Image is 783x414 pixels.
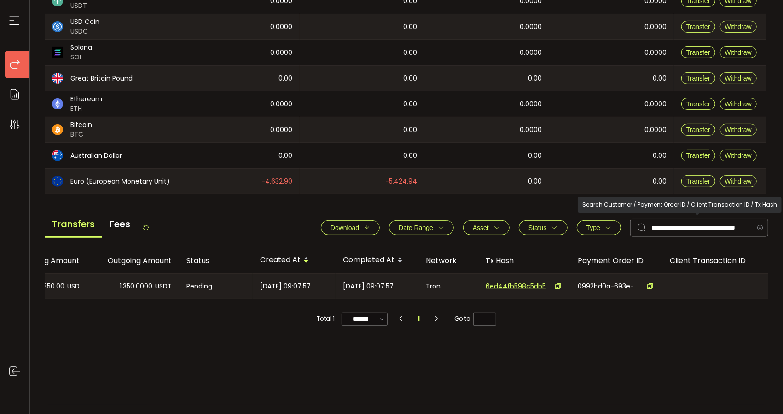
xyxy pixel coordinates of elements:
span: Bitcoin [70,120,92,130]
div: Search Customer / Payment Order ID / Client Transaction ID / Tx Hash [578,197,782,213]
span: 0.0000 [270,47,292,58]
span: Total 1 [317,312,335,325]
button: Withdraw [720,98,757,110]
span: Status [528,224,547,231]
div: Outgoing Amount [87,255,179,266]
span: 6ed44fb598c5db59838aa7ecca02224b34d522460c426412e1e3046631ebb064 [486,282,550,291]
span: [DATE] 09:07:57 [260,281,311,292]
span: -5,424.94 [385,176,417,187]
span: USD [67,281,80,292]
span: Transfer [686,152,710,159]
span: 0.0000 [520,99,542,109]
img: sol_portfolio.png [52,47,63,58]
span: Euro (European Monetary Unit) [70,177,170,186]
span: USDT [155,281,172,292]
span: 0.0000 [520,125,542,135]
span: Withdraw [725,126,752,133]
span: Withdraw [725,178,752,185]
span: Transfer [686,178,710,185]
span: 0.0000 [270,99,292,109]
span: 0.0000 [644,22,667,32]
span: -4,632.90 [261,176,292,187]
button: Withdraw [720,124,757,136]
span: 0.00 [653,150,667,161]
span: BTC [70,130,92,139]
span: Transfers [45,212,102,238]
button: Transfer [681,175,715,187]
span: 0.0000 [644,99,667,109]
div: Network [418,255,478,266]
span: Withdraw [725,75,752,82]
span: 0.0000 [270,22,292,32]
button: Transfer [681,72,715,84]
button: Status [519,220,568,235]
span: Ethereum [70,94,102,104]
div: Created At [253,253,336,268]
button: Asset [463,220,510,235]
img: gbp_portfolio.svg [52,73,63,84]
span: ETH [70,104,102,114]
span: SOL [70,52,92,62]
span: USD Coin [70,17,99,27]
span: 0.00 [653,176,667,187]
span: 0992bd0a-693e-46a4-9f02-6ec4c6f4f343 [578,282,642,291]
span: [DATE] 09:07:57 [343,281,394,292]
span: 0.00 [653,73,667,84]
button: Transfer [681,124,715,136]
span: Go to [454,312,496,325]
span: 0.00 [528,73,542,84]
span: USDT [70,1,92,11]
img: eur_portfolio.svg [52,176,63,187]
button: Date Range [389,220,454,235]
button: Transfer [681,21,715,33]
span: Transfer [686,49,710,56]
span: 0.00 [403,125,417,135]
span: Withdraw [725,23,752,30]
img: usdc_portfolio.svg [52,21,63,32]
span: Transfer [686,75,710,82]
div: Tron [418,274,478,299]
span: Date Range [399,224,433,231]
span: 0.0000 [270,125,292,135]
span: 0.0000 [644,47,667,58]
img: btc_portfolio.svg [52,124,63,135]
span: Great Britain Pound [70,74,133,83]
button: Transfer [681,46,715,58]
span: Pending [186,281,212,292]
span: 0.00 [403,99,417,109]
div: Status [179,255,253,266]
button: Withdraw [720,46,757,58]
span: USDC [70,27,99,36]
span: Withdraw [725,100,752,108]
span: Withdraw [725,152,752,159]
div: Client Transaction ID [662,255,768,266]
span: 1,350.0000 [120,281,152,292]
span: 0.0000 [520,22,542,32]
span: 0.00 [403,47,417,58]
button: Download [321,220,380,235]
div: Completed At [336,253,418,268]
span: 0.0000 [520,47,542,58]
span: Transfer [686,100,710,108]
span: 0.00 [403,73,417,84]
span: Solana [70,43,92,52]
button: Transfer [681,98,715,110]
button: Withdraw [720,21,757,33]
button: Withdraw [720,149,757,161]
span: 0.0000 [644,125,667,135]
button: Transfer [681,149,715,161]
span: 0.00 [278,73,292,84]
img: aud_portfolio.svg [52,150,63,161]
img: eth_portfolio.svg [52,98,63,109]
span: 0.00 [278,150,292,161]
span: Australian Dollar [70,151,122,161]
div: Tx Hash [478,255,570,266]
span: 0.00 [528,176,542,187]
span: Type [586,224,600,231]
span: 0.00 [528,150,542,161]
span: Asset [473,224,489,231]
span: Download [331,224,359,231]
li: 1 [411,312,427,325]
span: 0.00 [403,22,417,32]
button: Withdraw [720,175,757,187]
